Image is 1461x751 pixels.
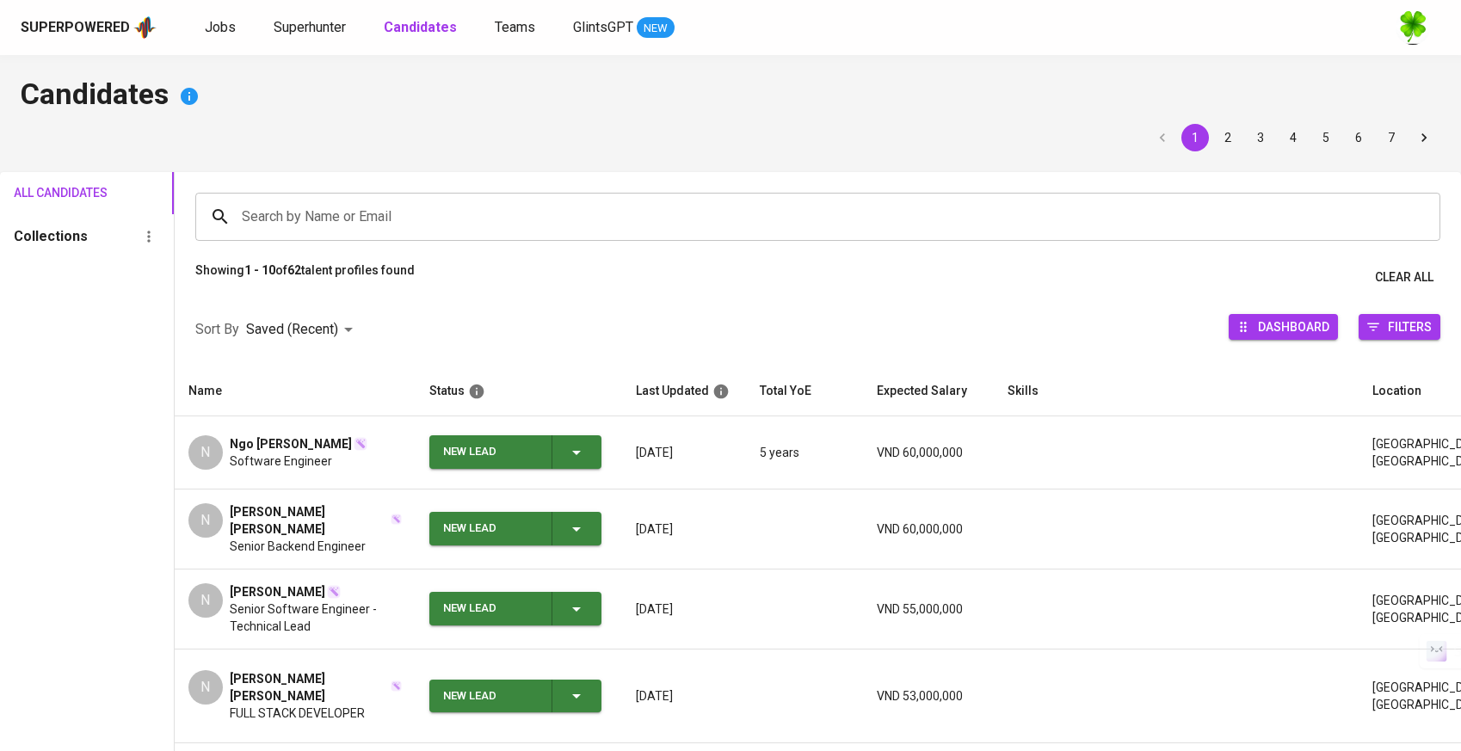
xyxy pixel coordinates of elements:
a: Candidates [384,17,460,39]
button: page 1 [1181,124,1209,151]
p: 5 years [760,444,849,461]
h6: Collections [14,225,88,249]
span: Teams [495,19,535,35]
span: All Candidates [14,182,84,204]
div: New Lead [443,680,538,713]
img: magic_wand.svg [327,585,341,599]
button: Go to page 2 [1214,124,1242,151]
button: Go to page 7 [1378,124,1405,151]
th: Name [175,366,416,416]
span: Clear All [1375,267,1433,288]
button: Go to page 3 [1247,124,1274,151]
button: New Lead [429,680,601,713]
span: Senior Software Engineer - Technical Lead [230,600,402,635]
a: Superhunter [274,17,349,39]
p: VND 55,000,000 [877,600,980,618]
button: Go to page 4 [1279,124,1307,151]
span: [PERSON_NAME] [PERSON_NAME] [230,503,389,538]
img: magic_wand.svg [354,437,367,451]
div: New Lead [443,592,538,625]
b: Candidates [384,19,457,35]
span: Superhunter [274,19,346,35]
button: Go to next page [1410,124,1438,151]
p: Showing of talent profiles found [195,262,415,293]
button: Filters [1359,314,1440,340]
th: Skills [994,366,1359,416]
span: Software Engineer [230,452,332,470]
p: VND 60,000,000 [877,444,980,461]
div: New Lead [443,512,538,545]
p: VND 53,000,000 [877,687,980,705]
span: FULL STACK DEVELOPER [230,705,365,722]
th: Expected Salary [863,366,994,416]
img: magic_wand.svg [391,680,402,692]
button: Dashboard [1229,314,1338,340]
a: Jobs [205,17,239,39]
th: Status [416,366,622,416]
p: Sort By [195,319,239,340]
th: Total YoE [746,366,863,416]
nav: pagination navigation [1146,124,1440,151]
span: [PERSON_NAME] [230,583,325,600]
div: N [188,583,223,618]
th: Last Updated [622,366,746,416]
button: New Lead [429,435,601,469]
span: Filters [1388,315,1432,338]
img: app logo [133,15,157,40]
b: 62 [287,263,301,277]
span: Dashboard [1258,315,1329,338]
a: Teams [495,17,539,39]
span: NEW [637,20,675,37]
span: GlintsGPT [573,19,633,35]
div: New Lead [443,435,538,469]
button: Go to page 6 [1345,124,1372,151]
img: f9493b8c-82b8-4f41-8722-f5d69bb1b761.jpg [1396,10,1430,45]
span: Jobs [205,19,236,35]
button: New Lead [429,592,601,625]
div: N [188,503,223,538]
h4: Candidates [21,76,1440,117]
div: Superpowered [21,18,130,38]
span: Senior Backend Engineer [230,538,366,555]
a: Superpoweredapp logo [21,15,157,40]
div: Saved (Recent) [246,314,359,346]
div: N [188,435,223,470]
span: Ngo [PERSON_NAME] [230,435,352,452]
img: magic_wand.svg [391,514,402,525]
p: [DATE] [636,444,732,461]
p: [DATE] [636,687,732,705]
p: VND 60,000,000 [877,520,980,538]
a: GlintsGPT NEW [573,17,675,39]
div: N [188,670,223,705]
p: [DATE] [636,520,732,538]
button: Go to page 5 [1312,124,1340,151]
button: New Lead [429,512,601,545]
b: 1 - 10 [244,263,275,277]
p: Saved (Recent) [246,319,338,340]
button: Clear All [1368,262,1440,293]
span: [PERSON_NAME] [PERSON_NAME] [230,670,389,705]
p: [DATE] [636,600,732,618]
